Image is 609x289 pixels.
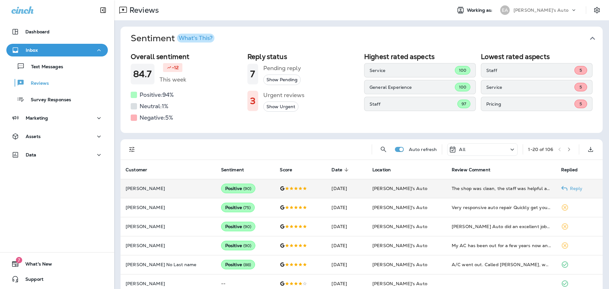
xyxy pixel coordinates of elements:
span: Location [372,167,399,173]
h5: Positive: 94 % [140,90,174,100]
span: Location [372,167,391,173]
span: Support [19,277,43,284]
button: Assets [6,130,108,143]
button: Data [6,148,108,161]
span: Date [331,167,350,173]
p: Inbox [26,48,38,53]
div: Very responsive auto repair Quickly get you in if there is a problem Overall great business [452,204,551,211]
h1: 3 [250,96,256,106]
span: What's New [19,261,52,269]
div: What's This? [179,35,213,41]
div: Positive [221,203,255,212]
h5: This week [160,75,186,85]
td: [DATE] [326,179,367,198]
button: Dashboard [6,25,108,38]
p: Reviews [127,5,159,15]
p: Data [26,152,36,157]
button: Marketing [6,112,108,124]
button: Show Urgent [263,102,298,112]
span: Sentiment [221,167,244,173]
h5: Urgent reviews [263,90,304,100]
div: 1 - 20 of 106 [528,147,553,152]
span: Sentiment [221,167,252,173]
button: What's This? [177,34,214,43]
span: [PERSON_NAME]'s Auto [372,262,427,267]
h5: Neutral: 1 % [140,101,168,111]
h2: Highest rated aspects [364,53,476,61]
div: My AC has been out for a few years now and I thought I would have to replace the whole unit as th... [452,242,551,249]
p: All [459,147,465,152]
button: Export as CSV [584,143,597,156]
span: ( 90 ) [243,243,252,248]
span: Review Comment [452,167,499,173]
div: Evans Auto did an excellent job replacing the alternator in my Nissan. They were efficient, and d... [452,223,551,230]
h5: Negative: 5 % [140,113,173,123]
button: Show Pending [263,75,301,85]
span: ( 75 ) [243,205,251,210]
td: [DATE] [326,236,367,255]
div: Positive [221,260,255,269]
td: [DATE] [326,255,367,274]
p: Marketing [26,115,48,121]
span: Working as: [467,8,494,13]
p: [PERSON_NAME] No Last name [126,262,211,267]
span: Customer [126,167,155,173]
button: Search Reviews [377,143,390,156]
p: Staff [486,68,574,73]
p: Reply [567,186,583,191]
p: Dashboard [25,29,49,34]
span: [PERSON_NAME]'s Auto [372,205,427,210]
button: Text Messages [6,60,108,73]
button: Inbox [6,44,108,56]
button: Survey Responses [6,93,108,106]
span: [PERSON_NAME]'s Auto [372,224,427,229]
p: Service [486,85,574,90]
p: Reviews [24,81,49,87]
span: [PERSON_NAME]'s Auto [372,186,427,191]
p: [PERSON_NAME] [126,243,211,248]
span: Replied [561,167,578,173]
p: Text Messages [25,64,63,70]
span: 5 [580,84,582,90]
p: Service [370,68,455,73]
span: 100 [459,84,466,90]
h1: 7 [250,69,256,79]
div: The shop was clean, the staff was helpful and responsive. The repairs were professionaly complete... [452,185,551,192]
span: 97 [462,101,466,107]
div: A/C went out. Called Amaco, who told me to go to Evans. Glad they did. Got fast, friendly service... [452,261,551,268]
div: SentimentWhat's This? [121,50,603,133]
div: Positive [221,241,256,250]
div: Positive [221,222,256,231]
p: [PERSON_NAME] [126,224,211,229]
h5: Pending reply [263,63,301,73]
h2: Overall sentiment [131,53,242,61]
p: Staff [370,102,457,107]
p: Auto refresh [409,147,437,152]
span: 7 [16,257,22,263]
button: SentimentWhat's This? [126,27,608,50]
p: [PERSON_NAME] [126,205,211,210]
span: Replied [561,167,586,173]
h2: Lowest rated aspects [481,53,593,61]
span: ( 88 ) [243,262,251,267]
p: Survey Responses [24,97,71,103]
button: Reviews [6,76,108,89]
h1: Sentiment [131,33,214,44]
button: Filters [126,143,138,156]
span: [PERSON_NAME]'s Auto [372,281,427,286]
p: -12 [172,64,179,71]
div: EA [500,5,510,15]
span: Score [280,167,300,173]
span: ( 90 ) [243,186,252,191]
span: Customer [126,167,147,173]
span: Date [331,167,342,173]
div: Positive [221,184,256,193]
button: Settings [591,4,603,16]
span: [PERSON_NAME]'s Auto [372,243,427,248]
p: [PERSON_NAME]'s Auto [514,8,568,13]
button: Collapse Sidebar [94,4,112,16]
span: ( 90 ) [243,224,252,229]
span: 5 [580,101,582,107]
p: [PERSON_NAME] [126,186,211,191]
p: [PERSON_NAME] [126,281,211,286]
